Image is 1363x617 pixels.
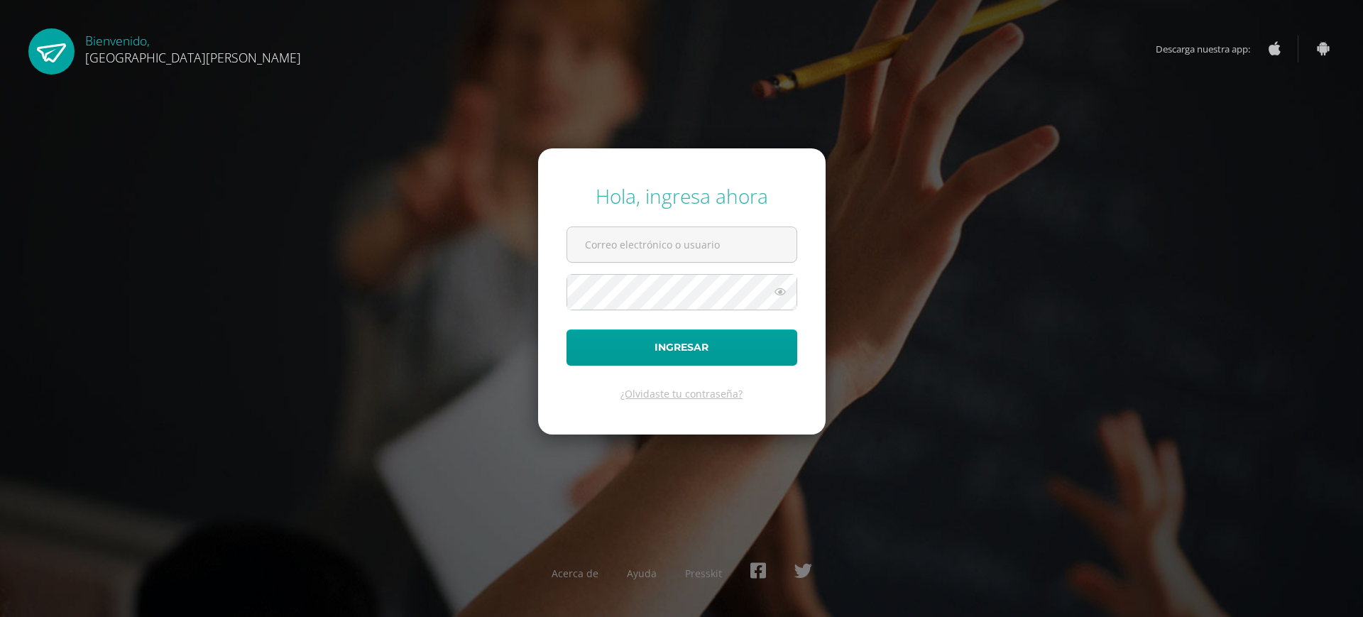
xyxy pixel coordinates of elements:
div: Hola, ingresa ahora [566,182,797,209]
a: ¿Olvidaste tu contraseña? [620,387,743,400]
a: Acerca de [552,567,598,580]
span: [GEOGRAPHIC_DATA][PERSON_NAME] [85,49,301,66]
button: Ingresar [566,329,797,366]
a: Presskit [685,567,722,580]
span: Descarga nuestra app: [1156,36,1264,62]
div: Bienvenido, [85,28,301,66]
a: Ayuda [627,567,657,580]
input: Correo electrónico o usuario [567,227,797,262]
